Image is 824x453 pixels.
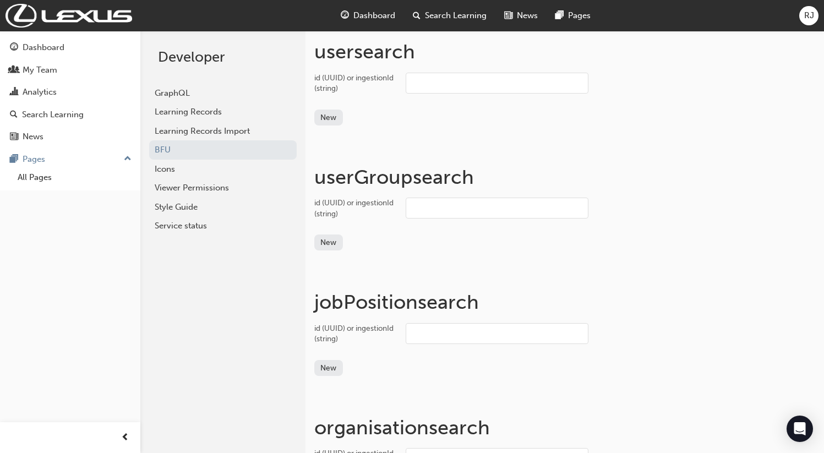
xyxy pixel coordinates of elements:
div: Viewer Permissions [155,182,291,194]
h1: organisation search [314,416,815,440]
div: Search Learning [22,108,84,121]
span: RJ [804,9,814,22]
span: up-icon [124,152,132,166]
button: Pages [4,149,136,170]
h1: jobPosition search [314,290,815,314]
a: guage-iconDashboard [332,4,404,27]
span: Pages [568,9,591,22]
button: DashboardMy TeamAnalyticsSearch LearningNews [4,35,136,149]
button: New [314,234,343,250]
a: Learning Records [149,102,297,122]
span: news-icon [504,9,512,23]
span: news-icon [10,132,18,142]
img: Trak [6,4,132,28]
div: GraphQL [155,87,291,100]
button: New [314,360,343,376]
div: Open Intercom Messenger [787,416,813,442]
a: pages-iconPages [547,4,599,27]
div: Style Guide [155,201,291,214]
div: Learning Records Import [155,125,291,138]
span: pages-icon [10,155,18,165]
a: Analytics [4,82,136,102]
input: id (UUID) or ingestionId (string) [406,73,588,94]
span: chart-icon [10,88,18,97]
a: BFU [149,140,297,160]
span: search-icon [413,9,421,23]
div: Analytics [23,86,57,99]
input: id (UUID) or ingestionId (string) [406,323,588,344]
a: Icons [149,160,297,179]
span: Search Learning [425,9,487,22]
a: search-iconSearch Learning [404,4,495,27]
div: Learning Records [155,106,291,118]
a: Search Learning [4,105,136,125]
input: id (UUID) or ingestionId (string) [406,198,588,219]
span: guage-icon [341,9,349,23]
a: Style Guide [149,198,297,217]
span: News [517,9,538,22]
a: Learning Records Import [149,122,297,141]
a: GraphQL [149,84,297,103]
a: All Pages [13,169,136,186]
div: Icons [155,163,291,176]
a: My Team [4,60,136,80]
div: id (UUID) or ingestionId (string) [314,198,397,219]
h2: Developer [158,48,288,66]
a: News [4,127,136,147]
button: RJ [799,6,818,25]
a: news-iconNews [495,4,547,27]
a: Service status [149,216,297,236]
div: My Team [23,64,57,77]
span: guage-icon [10,43,18,53]
div: id (UUID) or ingestionId (string) [314,73,397,94]
h1: userGroup search [314,165,815,189]
div: Dashboard [23,41,64,54]
button: New [314,110,343,125]
div: News [23,130,43,143]
span: people-icon [10,66,18,75]
h1: user search [314,40,815,64]
span: search-icon [10,110,18,120]
span: pages-icon [555,9,564,23]
a: Dashboard [4,37,136,58]
div: Pages [23,153,45,166]
div: id (UUID) or ingestionId (string) [314,323,397,345]
a: Viewer Permissions [149,178,297,198]
span: prev-icon [121,431,129,445]
span: Dashboard [353,9,395,22]
div: Service status [155,220,291,232]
